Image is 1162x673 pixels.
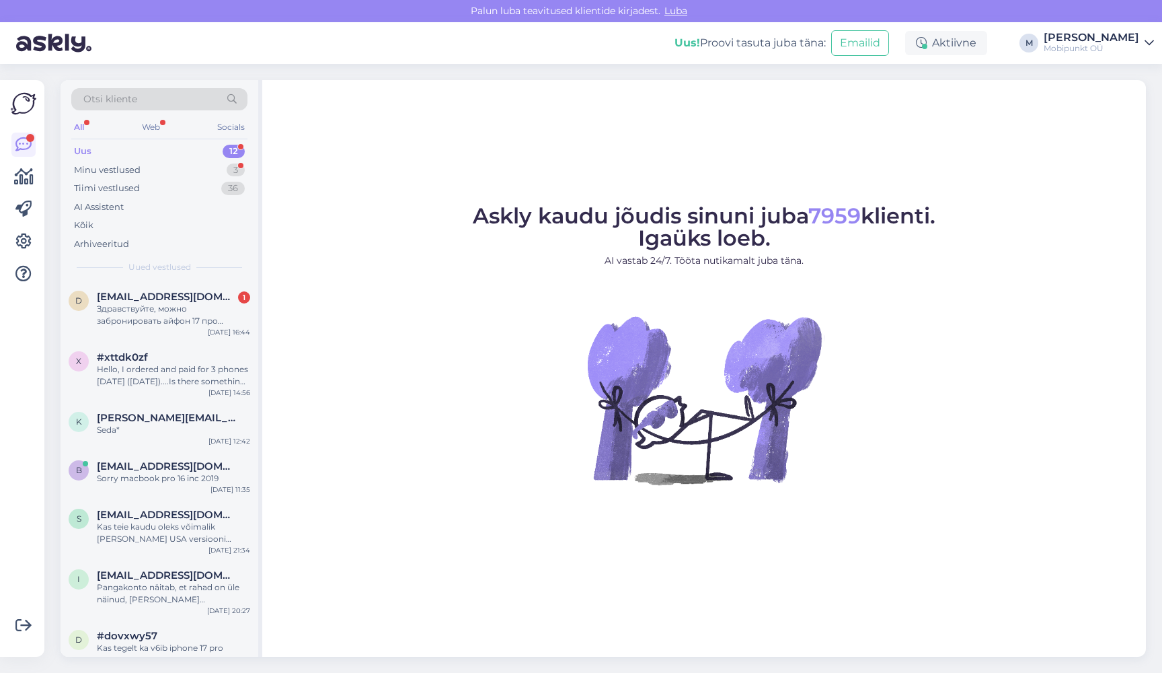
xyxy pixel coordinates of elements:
div: Здравствуйте, можно забронировать айфон 17 про серебряного цвета с обменом на старый смартфон как... [97,303,250,327]
div: Web [139,118,163,136]
span: Otsi kliente [83,92,137,106]
div: [DATE] 16:44 [208,327,250,337]
img: No Chat active [583,279,825,521]
div: Hello, I ordered and paid for 3 phones [DATE] ([DATE])....Is there something wrong? [97,363,250,388]
span: Askly kaudu jõudis sinuni juba klienti. Igaüks loeb. [473,203,935,251]
span: d [75,635,82,645]
span: i [77,574,80,584]
div: Sorry macbook pro 16 inc 2019 [97,472,250,485]
div: Kas teie kaudu oleks võimalik [PERSON_NAME] USA versiooni iPhone 17 Prost? Küsin, kuna USA mudeli... [97,521,250,545]
span: 7959 [808,203,861,229]
span: #dovxwy57 [97,630,157,642]
div: Tiimi vestlused [74,182,140,195]
div: All [71,118,87,136]
span: b [76,465,82,475]
img: Askly Logo [11,91,36,116]
div: Aktiivne [905,31,987,55]
div: M [1019,34,1038,52]
span: karel.hanni@gmail.com [97,412,237,424]
div: Kõik [74,219,93,232]
div: Socials [215,118,247,136]
div: 12 [223,145,245,158]
div: [DATE] 11:35 [210,485,250,495]
div: Uus [74,145,91,158]
span: danielkile233@gmail.com [97,291,237,303]
div: [DATE] 14:56 [208,388,250,398]
span: k [76,417,82,427]
div: 1 [238,291,250,304]
div: [DATE] 20:27 [207,606,250,616]
div: [PERSON_NAME] [1044,32,1139,43]
div: Proovi tasuta juba täna: [674,35,826,51]
button: Emailid [831,30,889,56]
div: [DATE] 21:34 [208,545,250,555]
div: [DATE] 12:42 [208,436,250,446]
div: Kas tegelt ka v6ib iphone 17 pro maxiga minna 4 kuud [97,642,250,666]
span: #xttdk0zf [97,351,148,363]
span: sluide@gmail.com [97,509,237,521]
span: s [77,513,81,524]
b: Uus! [674,36,700,49]
div: Arhiveeritud [74,238,129,251]
p: AI vastab 24/7. Tööta nutikamalt juba täna. [473,254,935,268]
span: x [76,356,81,366]
div: Seda* [97,424,250,436]
div: Mobipunkt OÜ [1044,43,1139,54]
div: 36 [221,182,245,195]
span: Uued vestlused [128,261,191,273]
div: Pangakonto näitab, et rahad on üle näinud, [PERSON_NAME] kinnituskirjasid ja arveid [97,581,250,606]
span: i.migur@gmail.com [97,569,237,581]
div: 3 [227,164,245,177]
span: d [75,295,82,306]
span: batuhanmericli92@gmail.com [97,460,237,472]
div: Minu vestlused [74,164,141,177]
div: AI Assistent [74,201,124,214]
span: Luba [660,5,691,17]
a: [PERSON_NAME]Mobipunkt OÜ [1044,32,1154,54]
